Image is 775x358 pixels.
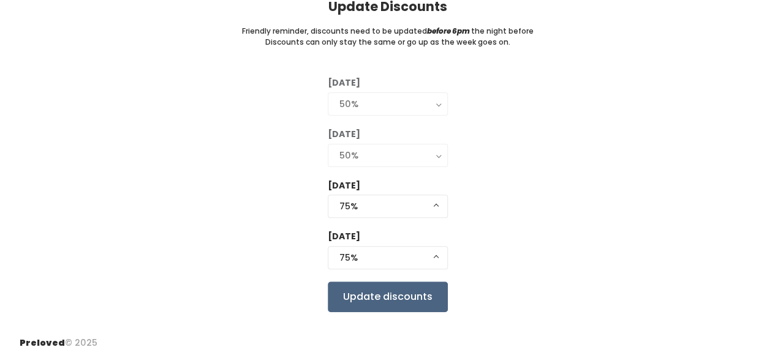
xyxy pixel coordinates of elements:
button: 50% [328,144,448,167]
label: [DATE] [328,128,360,141]
small: Discounts can only stay the same or go up as the week goes on. [265,37,510,48]
div: 75% [339,251,436,264]
label: [DATE] [328,76,360,89]
div: 50% [339,97,436,111]
i: before 6pm [427,26,470,36]
div: 50% [339,149,436,162]
button: 75% [328,195,448,218]
small: Friendly reminder, discounts need to be updated the night before [242,26,534,37]
button: 50% [328,92,448,116]
div: 75% [339,200,436,213]
button: 75% [328,246,448,269]
label: [DATE] [328,230,360,243]
div: © 2025 [20,327,97,349]
input: Update discounts [328,282,448,312]
label: [DATE] [328,179,360,192]
span: Preloved [20,337,65,349]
